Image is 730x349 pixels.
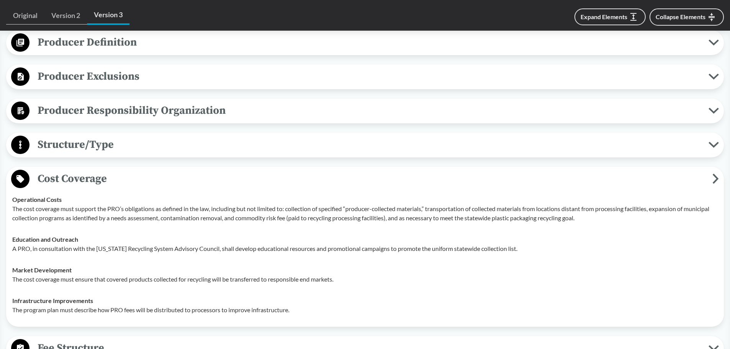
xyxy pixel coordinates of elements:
p: A PRO, in consultation with the [US_STATE] Recycling System Advisory Council, shall develop educa... [12,244,718,253]
span: Producer Definition [30,34,709,51]
strong: Infrastructure Improvements [12,297,93,304]
button: Producer Responsibility Organization [9,101,721,121]
strong: Education and Outreach [12,236,78,243]
p: The cost coverage must support the PRO’s obligations as defined in the law, including but not lim... [12,204,718,223]
a: Original [6,7,44,25]
a: Version 3 [87,6,130,25]
button: Collapse Elements [650,8,724,26]
strong: Market Development [12,266,72,274]
strong: Operational Costs [12,196,62,203]
p: The program plan must describe how PRO fees will be distributed to processors to improve infrastr... [12,305,718,315]
button: Structure/Type [9,135,721,155]
button: Producer Definition [9,33,721,52]
p: The cost coverage must ensure that covered products collected for recycling will be transferred t... [12,275,718,284]
span: Producer Exclusions [30,68,709,85]
button: Expand Elements [574,8,646,25]
button: Producer Exclusions [9,67,721,87]
span: Producer Responsibility Organization [30,102,709,119]
span: Structure/Type [30,136,709,153]
button: Cost Coverage [9,169,721,189]
span: Cost Coverage [30,170,712,187]
a: Version 2 [44,7,87,25]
